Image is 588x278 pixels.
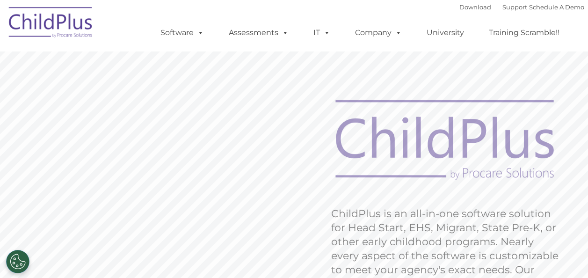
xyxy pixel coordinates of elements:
a: Company [346,23,411,42]
a: Download [459,3,491,11]
a: Support [502,3,527,11]
a: Assessments [219,23,298,42]
a: University [417,23,473,42]
button: Cookies Settings [6,250,29,273]
font: | [459,3,584,11]
a: Software [151,23,213,42]
a: IT [304,23,340,42]
img: ChildPlus by Procare Solutions [4,0,98,47]
a: Schedule A Demo [529,3,584,11]
a: Training Scramble!! [479,23,569,42]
